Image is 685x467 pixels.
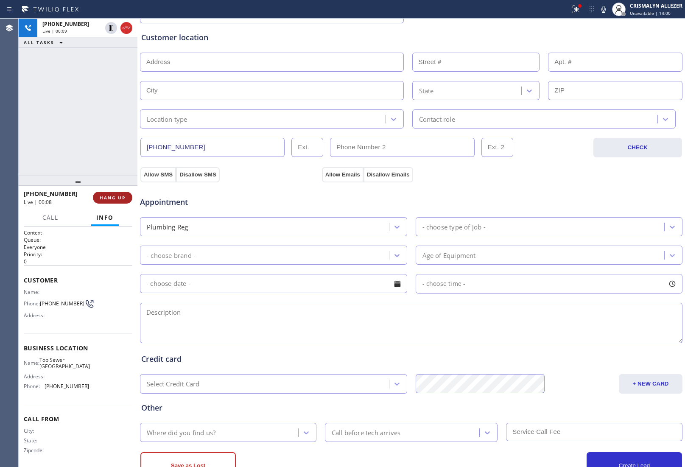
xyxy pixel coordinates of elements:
[422,250,476,260] div: Age of Equipment
[630,2,682,9] div: CRISMALYN ALLEZER
[19,37,71,48] button: ALL TASKS
[147,114,187,124] div: Location type
[24,383,45,389] span: Phone:
[42,214,59,221] span: Call
[176,167,220,182] button: Disallow SMS
[481,138,513,157] input: Ext. 2
[419,114,455,124] div: Contact role
[24,236,132,243] h2: Queue:
[419,86,434,95] div: State
[24,258,132,265] p: 0
[147,250,196,260] div: - choose brand -
[24,373,46,380] span: Address:
[630,10,671,16] span: Unavailable | 14:00
[24,447,46,453] span: Zipcode:
[96,214,114,221] span: Info
[93,192,132,204] button: HANG UP
[140,167,176,182] button: Allow SMS
[147,379,200,389] div: Select Credit Card
[330,138,474,157] input: Phone Number 2
[548,81,682,100] input: ZIP
[42,20,89,28] span: [PHONE_NUMBER]
[24,276,132,284] span: Customer
[506,423,682,441] input: Service Call Fee
[45,383,89,389] span: [PHONE_NUMBER]
[24,344,132,352] span: Business location
[422,222,486,232] div: - choose type of job -
[412,53,540,72] input: Street #
[422,280,466,288] span: - choose time -
[24,39,54,45] span: ALL TASKS
[619,374,682,394] button: + NEW CARD
[24,251,132,258] h2: Priority:
[141,353,681,365] div: Credit card
[141,32,681,43] div: Customer location
[100,195,126,201] span: HANG UP
[42,28,67,34] span: Live | 00:09
[291,138,323,157] input: Ext.
[39,357,90,370] span: Top Sewer [GEOGRAPHIC_DATA]
[105,22,117,34] button: Hold Customer
[24,300,40,307] span: Phone:
[24,437,46,444] span: State:
[598,3,610,15] button: Mute
[141,402,681,414] div: Other
[548,53,682,72] input: Apt. #
[332,428,401,437] div: Call before tech arrives
[24,243,132,251] p: Everyone
[140,196,320,208] span: Appointment
[120,22,132,34] button: Hang up
[24,312,46,319] span: Address:
[363,167,413,182] button: Disallow Emails
[24,229,132,236] h1: Context
[140,274,407,293] input: - choose date -
[24,415,132,423] span: Call From
[147,222,188,232] div: Plumbing Reg
[140,138,285,157] input: Phone Number
[140,53,404,72] input: Address
[37,210,64,226] button: Call
[593,138,682,157] button: CHECK
[91,210,119,226] button: Info
[24,428,46,434] span: City:
[24,289,46,295] span: Name:
[24,199,52,206] span: Live | 00:08
[322,167,363,182] button: Allow Emails
[140,81,404,100] input: City
[40,300,84,307] span: [PHONE_NUMBER]
[147,428,215,437] div: Where did you find us?
[24,190,78,198] span: [PHONE_NUMBER]
[24,360,39,366] span: Name:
